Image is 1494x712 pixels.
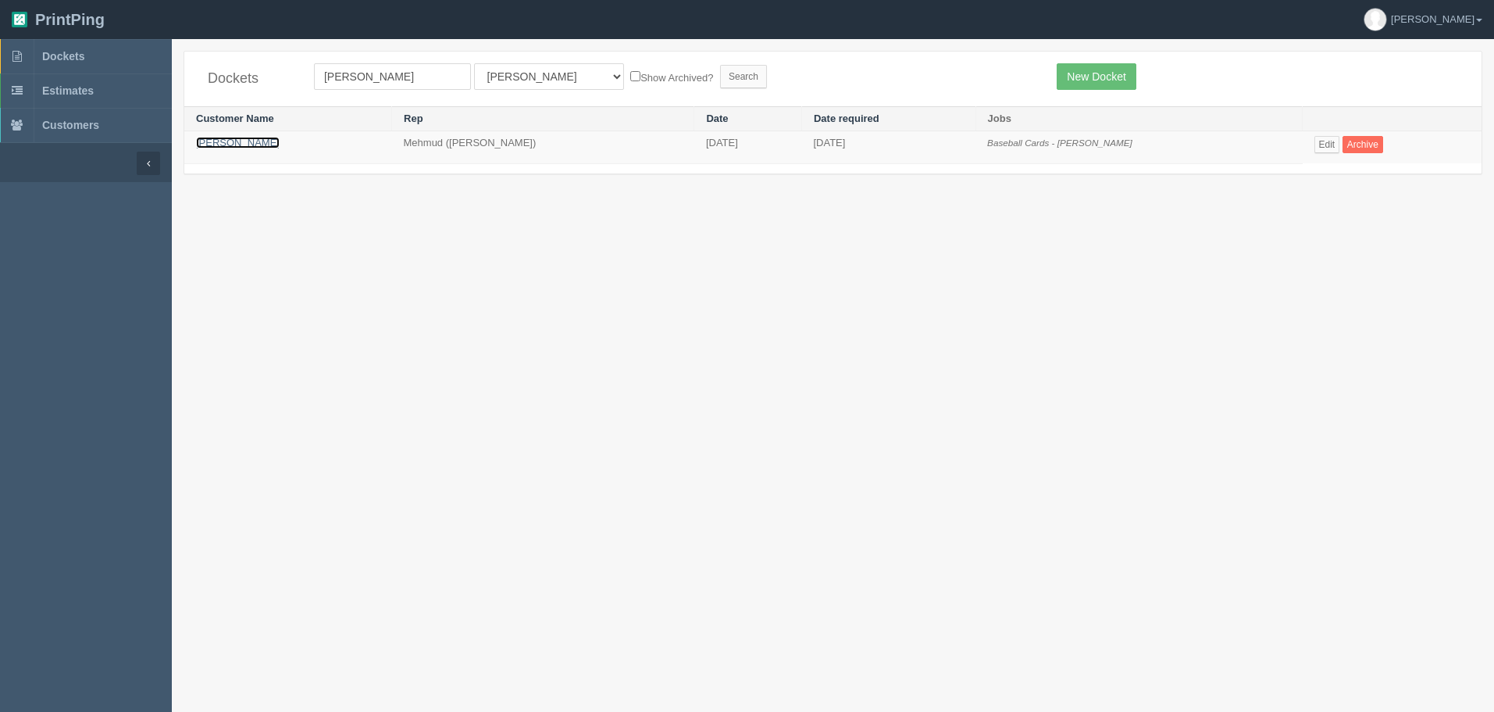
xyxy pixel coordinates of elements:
[801,131,975,164] td: [DATE]
[1364,9,1386,30] img: avatar_default-7531ab5dedf162e01f1e0bb0964e6a185e93c5c22dfe317fb01d7f8cd2b1632c.jpg
[42,84,94,97] span: Estimates
[975,106,1302,131] th: Jobs
[404,113,423,124] a: Rep
[12,12,27,27] img: logo-3e63b451c926e2ac314895c53de4908e5d424f24456219fb08d385ab2e579770.png
[630,68,713,86] label: Show Archived?
[314,63,471,90] input: Customer Name
[208,71,291,87] h4: Dockets
[694,131,802,164] td: [DATE]
[42,50,84,63] span: Dockets
[196,137,280,148] a: [PERSON_NAME]
[42,119,99,131] span: Customers
[1342,136,1383,153] a: Archive
[987,138,1132,148] i: Baseball Cards - [PERSON_NAME]
[630,71,640,81] input: Show Archived?
[814,113,879,124] a: Date required
[720,65,767,88] input: Search
[1057,63,1136,90] a: New Docket
[1314,136,1340,153] a: Edit
[392,131,694,164] td: Mehmud ([PERSON_NAME])
[706,113,728,124] a: Date
[196,113,274,124] a: Customer Name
